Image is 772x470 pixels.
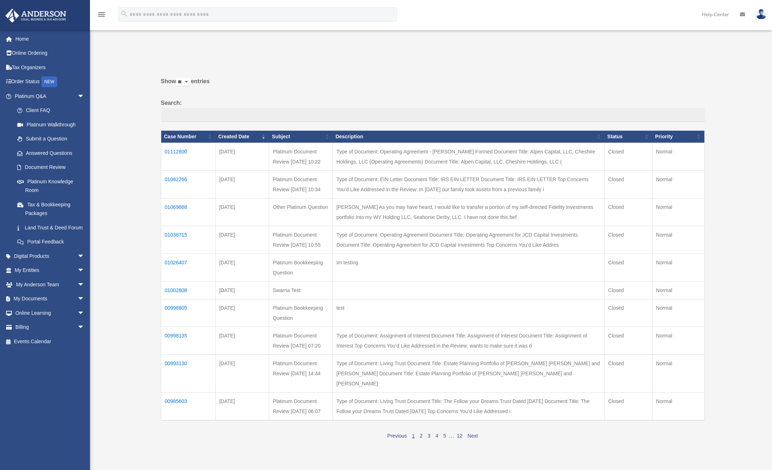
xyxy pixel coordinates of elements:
select: Showentries [176,78,191,86]
a: Next [468,433,478,439]
span: arrow_drop_down [77,89,92,104]
a: Tax Organizers [5,60,95,75]
td: [DATE] [215,327,269,354]
td: Closed [604,299,652,327]
td: [DATE] [215,198,269,226]
td: Swarna Test [269,281,333,299]
td: Normal [652,281,704,299]
td: [DATE] [215,254,269,281]
a: 1 [412,433,415,439]
a: menu [97,13,106,19]
td: Normal [652,299,704,327]
span: arrow_drop_down [77,306,92,321]
td: [DATE] [215,281,269,299]
a: Portal Feedback [10,235,92,249]
a: My Anderson Teamarrow_drop_down [5,277,95,292]
a: Platinum Walkthrough [10,117,92,132]
a: 5 [443,433,446,439]
img: User Pic [756,9,767,19]
td: [DATE] [215,392,269,420]
td: 00998135 [161,327,215,354]
a: Platinum Q&Aarrow_drop_down [5,89,92,103]
td: Platinum Document Review [DATE] 10:22 [269,143,333,170]
td: Type of Document: Operating Agreement - [PERSON_NAME] Formed Document Title: Alpen Capital, LLC, ... [333,143,604,170]
a: Answered Questions [10,146,88,160]
td: [DATE] [215,170,269,198]
td: 01112800 [161,143,215,170]
td: Normal [652,170,704,198]
td: test [333,299,604,327]
span: arrow_drop_down [77,263,92,278]
td: Closed [604,392,652,420]
a: Home [5,32,95,46]
td: Normal [652,254,704,281]
td: Normal [652,198,704,226]
th: Subject: activate to sort column ascending [269,130,333,143]
td: Normal [652,143,704,170]
th: Description: activate to sort column ascending [333,130,604,143]
td: Closed [604,226,652,254]
td: 01026407 [161,254,215,281]
td: [DATE] [215,354,269,392]
td: Platinum Document Review [DATE] 10:34 [269,170,333,198]
td: [DATE] [215,299,269,327]
td: Type of Document: Living Trust Document Title: The Follow your Dreams Trust Dated [DATE] Document... [333,392,604,420]
td: 00993130 [161,354,215,392]
td: Platinum Document Review [DATE] 06:07 [269,392,333,420]
div: NEW [41,76,57,87]
a: 3 [428,433,430,439]
a: Billingarrow_drop_down [5,320,95,335]
a: Events Calendar [5,334,95,349]
td: 01082266 [161,170,215,198]
td: Type of Document: Assignment of Interest Document Title: Assignment of Interest Document Title: A... [333,327,604,354]
i: menu [97,10,106,19]
a: My Entitiesarrow_drop_down [5,263,95,278]
td: 01002808 [161,281,215,299]
a: Digital Productsarrow_drop_down [5,249,95,263]
th: Case Number: activate to sort column ascending [161,130,215,143]
td: Type of Document: EIN Letter Document Title: IRS EIN LETTER Document Title: IRS EIN LETTER Top Co... [333,170,604,198]
td: Closed [604,354,652,392]
a: Platinum Knowledge Room [10,174,92,197]
a: 4 [435,433,438,439]
a: 2 [420,433,423,439]
td: [DATE] [215,143,269,170]
td: [PERSON_NAME] As you may have heard, I would like to transfer a portion of my self-directed Fidel... [333,198,604,226]
td: Platinum Document Review [DATE] 14:44 [269,354,333,392]
th: Priority: activate to sort column ascending [652,130,704,143]
a: Previous [387,433,407,439]
td: Closed [604,170,652,198]
i: search [120,10,128,18]
a: Land Trust & Deed Forum [10,220,92,235]
img: Anderson Advisors Platinum Portal [3,9,68,23]
a: Online Learningarrow_drop_down [5,306,95,320]
td: Type of Document: Living Trust Document Title: Estate Planning Portfolio of [PERSON_NAME] [PERSON... [333,354,604,392]
td: Normal [652,327,704,354]
td: 01038715 [161,226,215,254]
td: Closed [604,254,652,281]
span: … [449,433,455,439]
td: Other Platinum Question [269,198,333,226]
th: Created Date: activate to sort column ascending [215,130,269,143]
span: arrow_drop_down [77,320,92,335]
td: Closed [604,327,652,354]
td: 00985603 [161,392,215,420]
a: Client FAQ [10,103,92,118]
td: Closed [604,143,652,170]
td: Type of Document: Operating Agreement Document Title: Operating Agreement for JCD Capital Investm... [333,226,604,254]
td: Closed [604,281,652,299]
a: 12 [457,433,463,439]
td: [DATE] [215,226,269,254]
td: 01069868 [161,198,215,226]
label: Search: [161,98,705,122]
label: Show entries [161,76,705,94]
th: Status: activate to sort column ascending [604,130,652,143]
span: arrow_drop_down [77,249,92,264]
td: Normal [652,392,704,420]
td: Im testing [333,254,604,281]
td: Closed [604,198,652,226]
a: Order StatusNEW [5,75,95,89]
a: Tax & Bookkeeping Packages [10,197,92,220]
td: Platinum Bookkeeping Question [269,299,333,327]
a: Online Ordering [5,46,95,61]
